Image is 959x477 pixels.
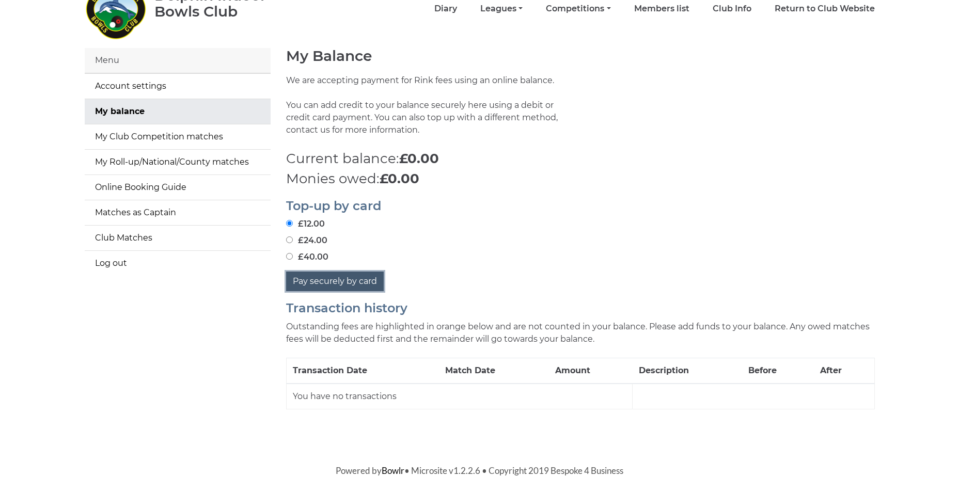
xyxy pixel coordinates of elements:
[85,150,271,174] a: My Roll-up/National/County matches
[549,358,633,384] th: Amount
[286,272,384,291] button: Pay securely by card
[399,150,439,167] strong: £0.00
[85,175,271,200] a: Online Booking Guide
[286,220,293,227] input: £12.00
[480,3,523,14] a: Leagues
[546,3,610,14] a: Competitions
[434,3,457,14] a: Diary
[85,251,271,276] a: Log out
[85,48,271,73] div: Menu
[286,321,875,345] p: Outstanding fees are highlighted in orange below and are not counted in your balance. Please add ...
[286,74,573,149] p: We are accepting payment for Rink fees using an online balance. You can add credit to your balanc...
[775,3,875,14] a: Return to Club Website
[85,200,271,225] a: Matches as Captain
[286,199,875,213] h2: Top-up by card
[85,74,271,99] a: Account settings
[286,48,875,64] h1: My Balance
[286,251,328,263] label: £40.00
[439,358,549,384] th: Match Date
[85,99,271,124] a: My balance
[713,3,751,14] a: Club Info
[742,358,814,384] th: Before
[286,384,633,409] td: You have no transactions
[286,301,875,315] h2: Transaction history
[286,218,325,230] label: £12.00
[814,358,874,384] th: After
[633,358,743,384] th: Description
[286,234,327,247] label: £24.00
[634,3,689,14] a: Members list
[286,236,293,243] input: £24.00
[85,226,271,250] a: Club Matches
[380,170,419,187] strong: £0.00
[336,465,623,476] span: Powered by • Microsite v1.2.2.6 • Copyright 2019 Bespoke 4 Business
[286,253,293,260] input: £40.00
[286,149,875,169] p: Current balance:
[286,169,875,189] p: Monies owed:
[85,124,271,149] a: My Club Competition matches
[382,465,404,476] a: Bowlr
[286,358,439,384] th: Transaction Date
